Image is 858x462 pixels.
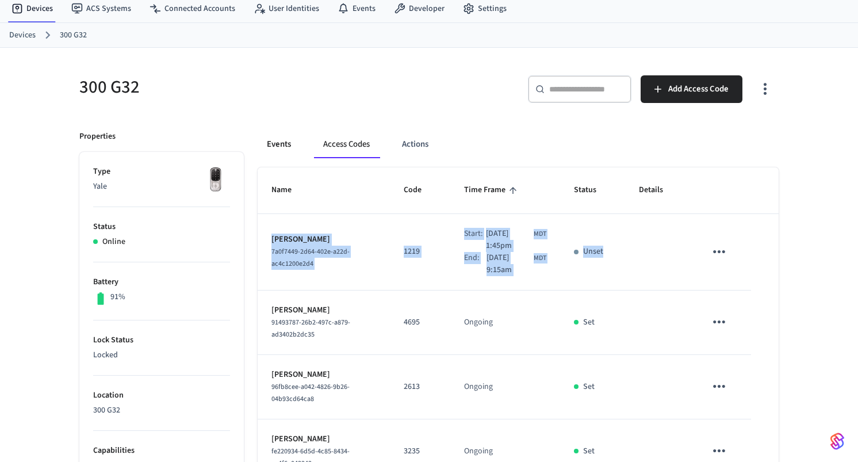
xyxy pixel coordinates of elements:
span: 96fb8cee-a042-4826-9b26-04b93cd64ca8 [271,382,350,404]
p: Battery [93,276,230,288]
span: Code [404,181,436,199]
img: Yale Assure Touchscreen Wifi Smart Lock, Satin Nickel, Front [201,166,230,194]
p: Type [93,166,230,178]
div: Start: [464,228,487,252]
p: Lock Status [93,334,230,346]
p: 3235 [404,445,436,457]
button: Actions [393,131,438,158]
p: Set [583,316,595,329]
p: Online [102,236,125,248]
div: End: [464,252,487,276]
p: [PERSON_NAME] [271,234,376,246]
p: 2613 [404,381,436,393]
td: Ongoing [450,355,560,419]
div: ant example [258,131,779,158]
a: Devices [9,29,36,41]
p: Unset [583,246,603,258]
button: Access Codes [314,131,379,158]
td: Ongoing [450,291,560,355]
h5: 300 G32 [79,75,422,99]
a: 300 G32 [60,29,87,41]
p: Location [93,390,230,402]
span: [DATE] 1:45pm [486,228,531,252]
span: Details [639,181,678,199]
button: Events [258,131,300,158]
span: [DATE] 9:15am [487,252,531,276]
div: America/Denver [487,252,546,276]
p: Status [93,221,230,233]
p: Set [583,445,595,457]
div: America/Denver [486,228,546,252]
p: 91% [110,291,125,303]
span: Add Access Code [668,82,729,97]
span: 7a0f7449-2d64-402e-a22d-ac4c1200e2d4 [271,247,350,269]
span: MDT [534,253,546,264]
p: Set [583,381,595,393]
p: [PERSON_NAME] [271,304,376,316]
img: SeamLogoGradient.69752ec5.svg [830,432,844,450]
p: 4695 [404,316,436,329]
p: Capabilities [93,445,230,457]
p: 300 G32 [93,404,230,417]
span: 91493787-26b2-497c-a879-ad3402b2dc35 [271,318,350,339]
span: Time Frame [464,181,520,199]
button: Add Access Code [641,75,742,103]
p: Properties [79,131,116,143]
span: Status [574,181,611,199]
span: MDT [534,229,546,239]
span: Name [271,181,307,199]
p: 1219 [404,246,436,258]
p: [PERSON_NAME] [271,369,376,381]
p: Locked [93,349,230,361]
p: Yale [93,181,230,193]
p: [PERSON_NAME] [271,433,376,445]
